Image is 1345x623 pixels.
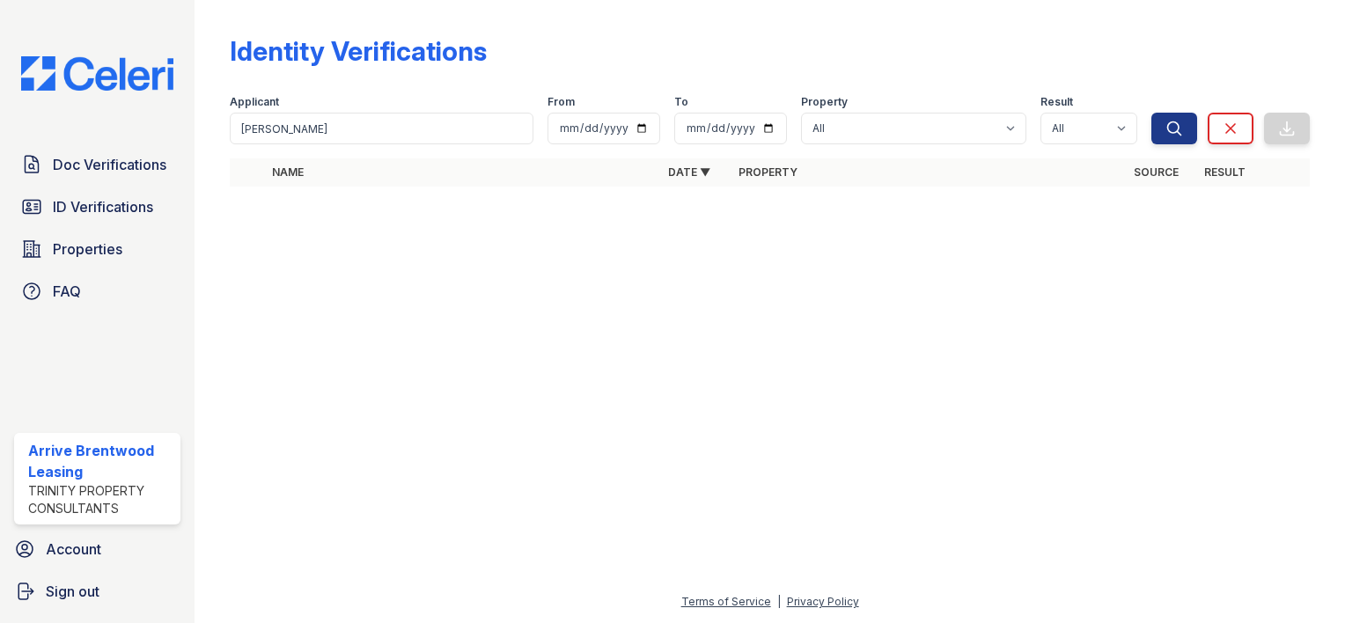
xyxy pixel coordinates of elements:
a: Privacy Policy [787,595,859,608]
label: Applicant [230,95,279,109]
span: Account [46,539,101,560]
div: Arrive Brentwood Leasing [28,440,173,482]
a: Name [272,165,304,179]
a: Source [1134,165,1179,179]
span: Properties [53,238,122,260]
span: FAQ [53,281,81,302]
input: Search by name or phone number [230,113,533,144]
label: Result [1040,95,1073,109]
label: Property [801,95,848,109]
span: Doc Verifications [53,154,166,175]
span: Sign out [46,581,99,602]
a: Date ▼ [668,165,710,179]
a: Property [739,165,797,179]
a: FAQ [14,274,180,309]
label: To [674,95,688,109]
a: Doc Verifications [14,147,180,182]
div: | [777,595,781,608]
a: Account [7,531,187,567]
a: Result [1204,165,1246,179]
div: Trinity Property Consultants [28,482,173,517]
a: Properties [14,231,180,267]
a: ID Verifications [14,189,180,224]
label: From [548,95,575,109]
a: Sign out [7,574,187,609]
a: Terms of Service [681,595,771,608]
span: ID Verifications [53,196,153,217]
div: Identity Verifications [230,35,487,67]
img: CE_Logo_Blue-a8612792a0a2168367f1c8372b55b34899dd931a85d93a1a3d3e32e68fde9ad4.png [7,56,187,91]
